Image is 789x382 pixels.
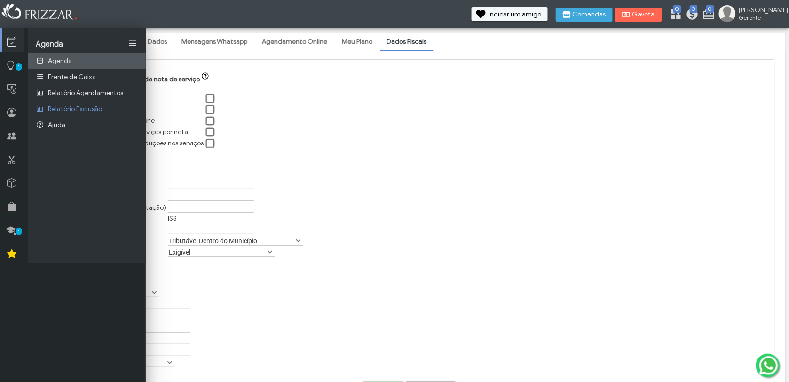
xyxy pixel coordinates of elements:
label: Tributável Dentro do Município [168,236,295,245]
a: Mensagens Whatsapp [175,34,254,50]
span: 0 [673,5,681,13]
a: Agenda [28,53,146,69]
span: Gerente [739,14,781,21]
span: 0 [706,5,714,13]
span: Relatório Agendamentos [48,89,123,97]
label: ISS [168,215,177,223]
span: Indicar um amigo [489,11,541,18]
span: Gaveta [632,11,655,18]
a: 0 [670,8,679,23]
a: Dados Fiscais [380,34,434,50]
span: Ajuda [48,121,65,129]
a: Relatório Exclusão [28,101,146,117]
a: 0 [686,8,695,23]
img: whatsapp.png [757,354,780,377]
span: Frente de Caixa [48,73,96,81]
span: 1 [16,228,22,235]
a: Meu Plano [335,34,379,50]
span: Agenda [36,40,63,49]
button: ui-button [200,72,213,82]
h4: Configurações personalizadas de nota de serviço [52,72,768,83]
span: 1 [16,63,22,71]
a: [PERSON_NAME] Gerente [719,5,784,24]
h4: Endereço fiscal padrão [52,267,768,278]
a: Relatório Agendamentos [28,85,146,101]
a: Agendamento Online [255,34,334,50]
span: Relatório Exclusão [48,105,102,113]
a: Frente de Caixa [28,69,146,85]
button: Gaveta [615,8,662,22]
span: 0 [690,5,698,13]
span: [PERSON_NAME] [739,6,781,14]
label: Exigível [168,247,267,256]
h4: Serviço fiscal padrão [52,158,768,169]
a: Ajuda [28,117,146,133]
span: Agenda [48,57,72,65]
a: 0 [702,8,712,23]
a: Meus Dados [124,34,174,50]
span: Comandas [573,11,606,18]
button: Comandas [556,8,613,22]
button: Indicar um amigo [472,7,548,21]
